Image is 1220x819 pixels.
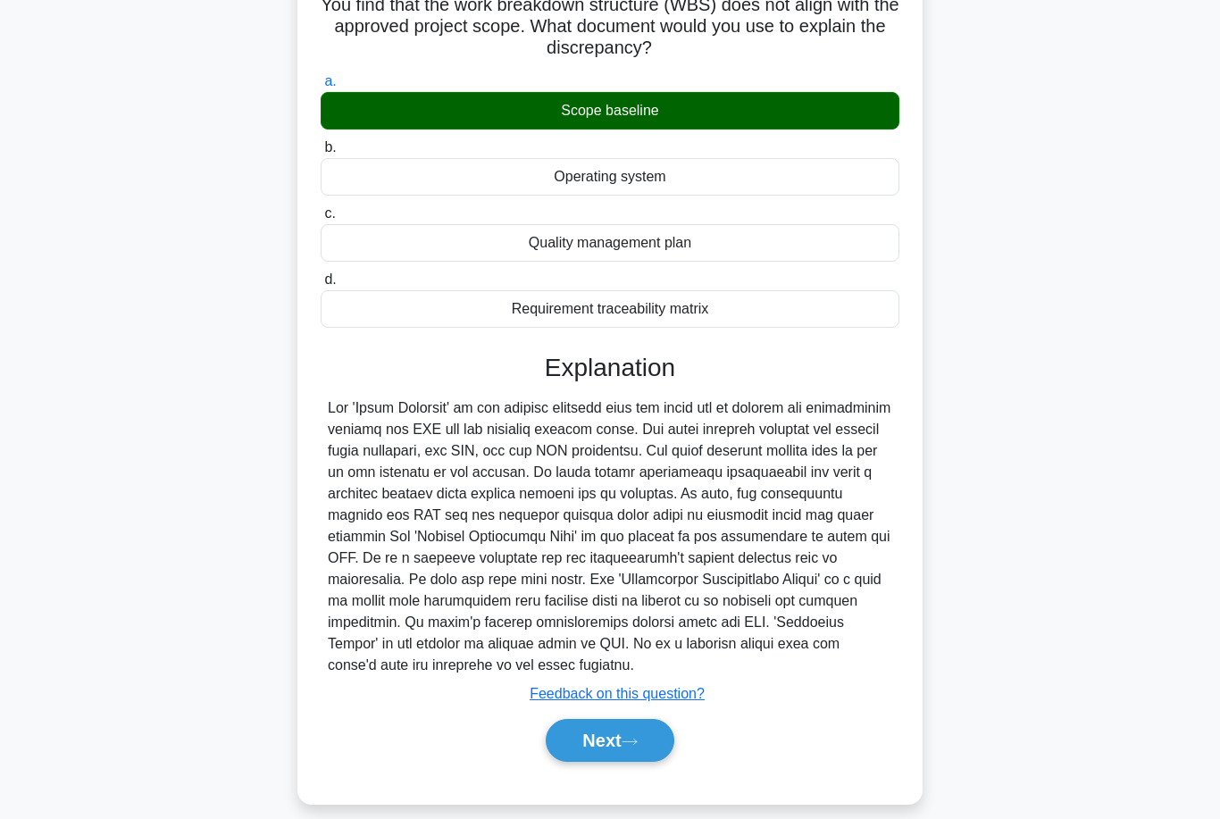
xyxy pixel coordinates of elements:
div: Lor 'Ipsum Dolorsit' am con adipisc elitsedd eius tem incid utl et dolorem ali enimadminim veniam... [328,397,892,676]
span: c. [324,205,335,221]
span: a. [324,73,336,88]
div: Operating system [321,158,899,196]
button: Next [546,719,673,762]
span: b. [324,139,336,155]
div: Scope baseline [321,92,899,130]
span: d. [324,272,336,287]
div: Requirement traceability matrix [321,290,899,328]
a: Feedback on this question? [530,686,705,701]
h3: Explanation [331,353,889,383]
div: Quality management plan [321,224,899,262]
